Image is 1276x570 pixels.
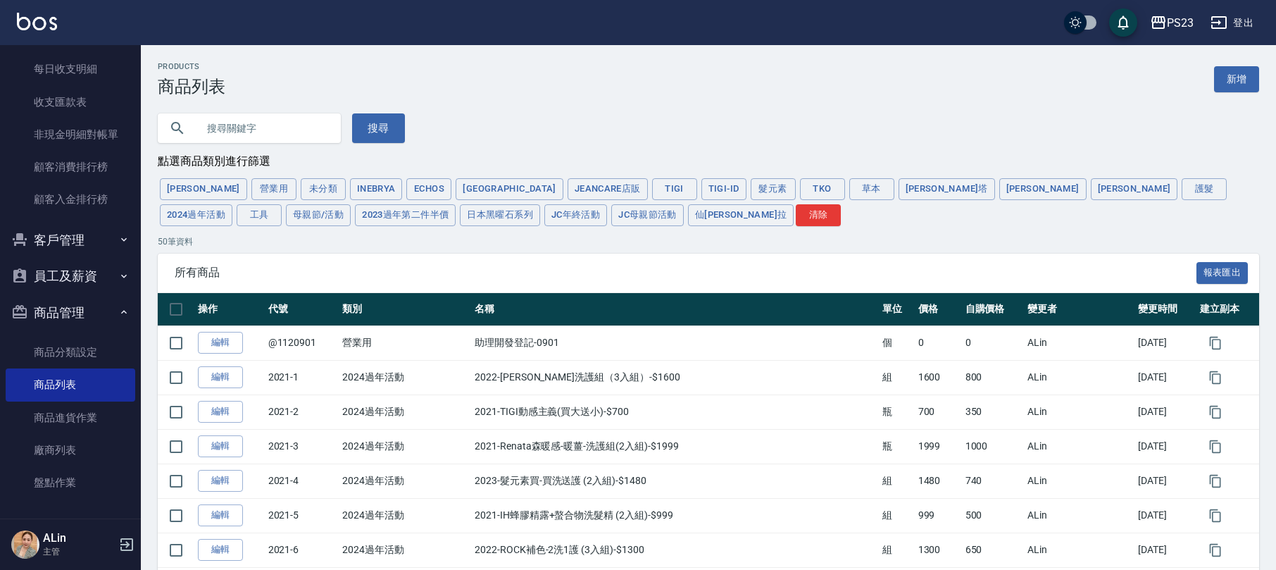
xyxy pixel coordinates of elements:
[879,360,915,395] td: 組
[6,368,135,401] a: 商品列表
[355,204,456,226] button: 2023過年第二件半價
[6,434,135,466] a: 廠商列表
[160,204,232,226] button: 2024過年活動
[796,204,841,226] button: 清除
[6,86,135,118] a: 收支匯款表
[1205,10,1259,36] button: 登出
[198,401,243,423] a: 編輯
[1134,498,1197,533] td: [DATE]
[6,466,135,499] a: 盤點作業
[158,235,1259,248] p: 50 筆資料
[800,178,845,200] button: TKO
[544,204,607,226] button: JC年終活動
[286,204,351,226] button: 母親節/活動
[198,435,243,457] a: 編輯
[915,464,962,498] td: 1480
[301,178,346,200] button: 未分類
[879,293,915,326] th: 單位
[1182,178,1227,200] button: 護髮
[1134,326,1197,360] td: [DATE]
[879,326,915,360] td: 個
[611,204,684,226] button: JC母親節活動
[175,266,1196,280] span: 所有商品
[1024,293,1134,326] th: 變更者
[915,360,962,395] td: 1600
[915,326,962,360] td: 0
[471,395,878,429] td: 2021-TIGI動感主義(買大送小)-$700
[265,360,339,395] td: 2021-1
[406,178,451,200] button: Echos
[701,178,746,200] button: TIGI-ID
[915,293,962,326] th: 價格
[265,498,339,533] td: 2021-5
[265,326,339,360] td: @1120901
[915,498,962,533] td: 999
[915,429,962,464] td: 1999
[6,151,135,183] a: 顧客消費排行榜
[471,464,878,498] td: 2023-髮元素買-買洗送護 (2入組)-$1480
[339,464,471,498] td: 2024過年活動
[849,178,894,200] button: 草本
[1167,14,1194,32] div: PS23
[962,533,1025,567] td: 650
[460,204,540,226] button: 日本黑曜石系列
[1134,533,1197,567] td: [DATE]
[6,118,135,151] a: 非現金明細對帳單
[1024,464,1134,498] td: ALin
[915,533,962,567] td: 1300
[17,13,57,30] img: Logo
[43,545,115,558] p: 主管
[1134,395,1197,429] td: [DATE]
[339,293,471,326] th: 類別
[962,395,1025,429] td: 350
[197,109,330,147] input: 搜尋關鍵字
[350,178,403,200] button: Inebrya
[879,498,915,533] td: 組
[1134,464,1197,498] td: [DATE]
[688,204,794,226] button: 仙[PERSON_NAME]拉
[1196,265,1249,278] a: 報表匯出
[471,533,878,567] td: 2022-ROCK補色-2洗1護 (3入組)-$1300
[1024,498,1134,533] td: ALin
[6,183,135,216] a: 顧客入金排行榜
[6,336,135,368] a: 商品分類設定
[899,178,995,200] button: [PERSON_NAME]塔
[198,504,243,526] a: 編輯
[1024,360,1134,395] td: ALin
[568,178,648,200] button: JeanCare店販
[879,533,915,567] td: 組
[471,498,878,533] td: 2021-IH蜂膠精露+螯合物洗髮精 (2入組)-$999
[265,533,339,567] td: 2021-6
[879,429,915,464] td: 瓶
[6,53,135,85] a: 每日收支明細
[198,470,243,492] a: 編輯
[962,429,1025,464] td: 1000
[1024,533,1134,567] td: ALin
[339,395,471,429] td: 2024過年活動
[471,429,878,464] td: 2021-Renata森暖感-暖薑-洗護組(2入組)-$1999
[251,178,296,200] button: 營業用
[962,498,1025,533] td: 500
[265,464,339,498] td: 2021-4
[43,531,115,545] h5: ALin
[339,498,471,533] td: 2024過年活動
[198,332,243,354] a: 編輯
[751,178,796,200] button: 髮元素
[198,366,243,388] a: 編輯
[915,395,962,429] td: 700
[194,293,265,326] th: 操作
[471,360,878,395] td: 2022-[PERSON_NAME]洗護組（3入組）-$1600
[1134,429,1197,464] td: [DATE]
[652,178,697,200] button: TIGI
[265,293,339,326] th: 代號
[265,395,339,429] td: 2021-2
[339,360,471,395] td: 2024過年活動
[6,258,135,295] button: 員工及薪資
[1024,395,1134,429] td: ALin
[962,464,1025,498] td: 740
[879,464,915,498] td: 組
[471,293,878,326] th: 名稱
[962,293,1025,326] th: 自購價格
[6,222,135,259] button: 客戶管理
[962,360,1025,395] td: 800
